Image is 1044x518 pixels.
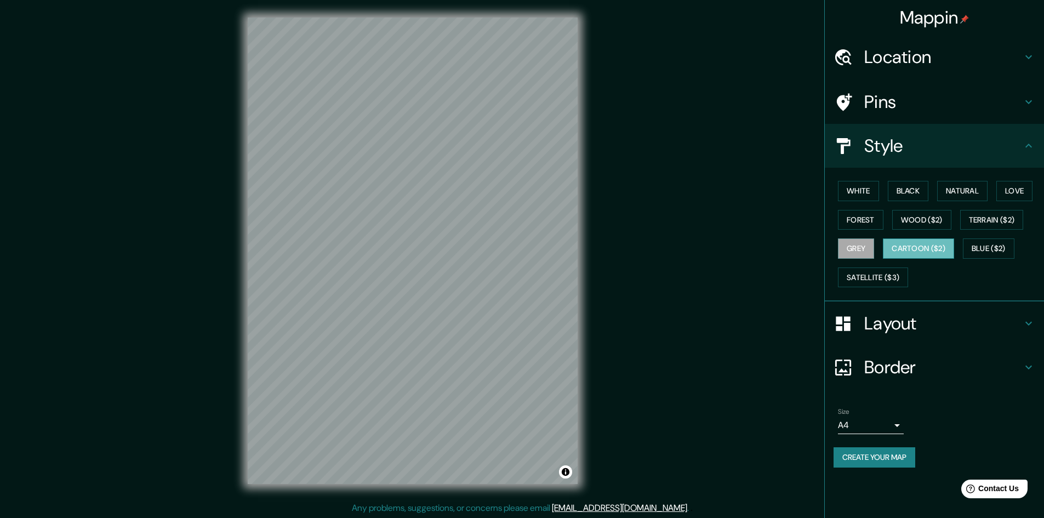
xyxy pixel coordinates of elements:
[838,181,879,201] button: White
[559,465,572,479] button: Toggle attribution
[960,210,1024,230] button: Terrain ($2)
[864,135,1022,157] h4: Style
[248,18,578,484] canvas: Map
[352,502,689,515] p: Any problems, suggestions, or concerns please email .
[838,210,883,230] button: Forest
[864,46,1022,68] h4: Location
[838,417,904,434] div: A4
[864,356,1022,378] h4: Border
[864,91,1022,113] h4: Pins
[900,7,969,29] h4: Mappin
[825,35,1044,79] div: Location
[960,15,969,24] img: pin-icon.png
[825,345,1044,389] div: Border
[825,80,1044,124] div: Pins
[937,181,988,201] button: Natural
[689,502,691,515] div: .
[864,312,1022,334] h4: Layout
[838,238,874,259] button: Grey
[834,447,915,468] button: Create your map
[946,475,1032,506] iframe: Help widget launcher
[996,181,1032,201] button: Love
[825,124,1044,168] div: Style
[838,407,849,417] label: Size
[888,181,929,201] button: Black
[825,301,1044,345] div: Layout
[691,502,693,515] div: .
[883,238,954,259] button: Cartoon ($2)
[838,267,908,288] button: Satellite ($3)
[963,238,1014,259] button: Blue ($2)
[552,502,687,514] a: [EMAIL_ADDRESS][DOMAIN_NAME]
[892,210,951,230] button: Wood ($2)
